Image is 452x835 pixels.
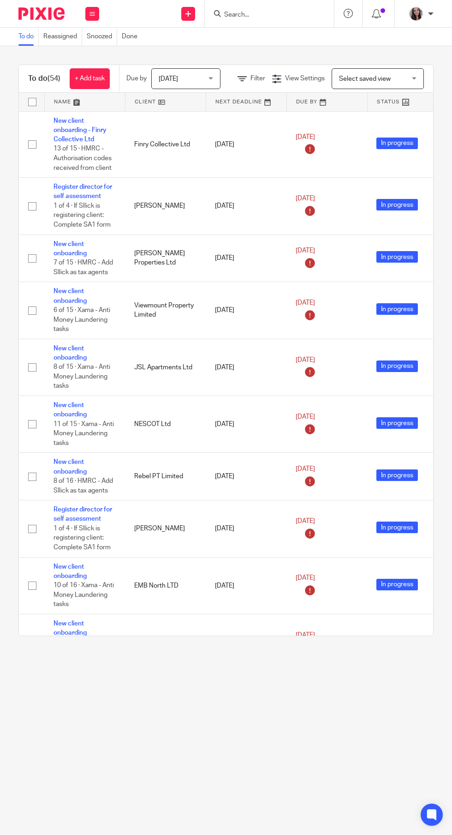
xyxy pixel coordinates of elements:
[54,241,87,257] a: New client onboarding
[126,74,147,83] p: Due by
[376,303,418,315] span: In progress
[54,146,112,171] span: 13 of 15 · HMRC - Authorisation codes received from client
[296,134,315,140] span: [DATE]
[18,28,39,46] a: To do
[376,522,418,533] span: In progress
[125,282,206,339] td: Viewmount Property Limited
[206,111,286,178] td: [DATE]
[28,74,60,84] h1: To do
[54,259,113,276] span: 7 of 15 · HMRC - Add Sllick as tax agents
[87,28,117,46] a: Snoozed
[125,111,206,178] td: Finry Collective Ltd
[54,421,114,446] span: 11 of 15 · Xama - Anti Money Laundering tasks
[54,620,87,636] a: New client onboarding
[206,396,286,453] td: [DATE]
[296,247,315,254] span: [DATE]
[125,234,206,282] td: [PERSON_NAME] Properties Ltd
[54,478,113,494] span: 8 of 16 · HMRC - Add Sllick as tax agents
[296,518,315,524] span: [DATE]
[54,582,114,607] span: 10 of 16 · Xama - Anti Money Laundering tasks
[296,300,315,306] span: [DATE]
[125,339,206,396] td: JSL Apartments Ltd
[296,575,315,582] span: [DATE]
[296,195,315,202] span: [DATE]
[54,564,87,579] a: New client onboarding
[376,199,418,210] span: In progress
[296,632,315,638] span: [DATE]
[159,76,178,82] span: [DATE]
[206,234,286,282] td: [DATE]
[54,307,110,332] span: 6 of 15 · Xama - Anti Money Laundering tasks
[54,402,87,418] a: New client onboarding
[206,557,286,614] td: [DATE]
[122,28,142,46] a: Done
[125,453,206,500] td: Rebel PT Limited
[339,76,391,82] span: Select saved view
[206,178,286,234] td: [DATE]
[285,75,325,82] span: View Settings
[70,68,110,89] a: + Add task
[206,339,286,396] td: [DATE]
[125,396,206,453] td: NESCOT Ltd
[54,118,107,143] a: New client onboarding - Finry Collective Ltd
[376,579,418,590] span: In progress
[409,6,423,21] img: Nicole%202023.jpg
[296,357,315,363] span: [DATE]
[18,7,65,20] img: Pixie
[43,28,82,46] a: Reassigned
[54,184,112,199] a: Register director for self assessment
[125,557,206,614] td: EMB North LTD
[296,414,315,420] span: [DATE]
[376,469,418,481] span: In progress
[54,288,87,304] a: New client onboarding
[376,360,418,372] span: In progress
[376,417,418,429] span: In progress
[54,506,112,522] a: Register director for self assessment
[250,75,265,82] span: Filter
[206,500,286,557] td: [DATE]
[296,466,315,472] span: [DATE]
[376,251,418,263] span: In progress
[48,75,60,82] span: (54)
[206,614,286,671] td: [DATE]
[125,500,206,557] td: [PERSON_NAME]
[54,525,111,551] span: 1 of 4 · If Sllick is registering client: Complete SA1 form
[206,453,286,500] td: [DATE]
[54,364,110,390] span: 8 of 15 · Xama - Anti Money Laundering tasks
[206,282,286,339] td: [DATE]
[125,614,206,671] td: EMB Property LTD
[54,459,87,475] a: New client onboarding
[125,178,206,234] td: [PERSON_NAME]
[54,345,87,361] a: New client onboarding
[54,203,111,228] span: 1 of 4 · If Sllick is registering client: Complete SA1 form
[223,11,306,19] input: Search
[376,138,418,149] span: In progress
